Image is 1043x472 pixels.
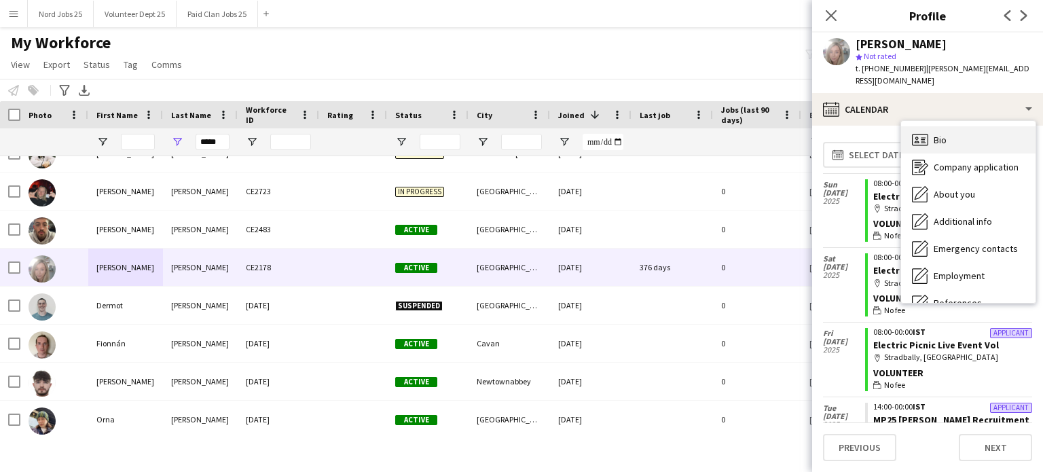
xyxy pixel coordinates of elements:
[873,414,1029,438] a: MP25 [PERSON_NAME] Recruitment Panel
[469,325,550,362] div: Cavan
[29,179,56,206] img: Sophie Moore
[873,292,1032,304] div: Volunteer
[76,82,92,98] app-action-btn: Export XLSX
[163,287,238,324] div: [PERSON_NAME]
[873,217,1032,230] div: Volunteer
[856,63,926,73] span: t. [PHONE_NUMBER]
[934,297,982,309] span: References
[550,401,632,438] div: [DATE]
[238,363,319,400] div: [DATE]
[395,110,422,120] span: Status
[884,379,905,391] span: No fee
[901,208,1036,235] div: Additional info
[151,58,182,71] span: Comms
[713,249,801,286] div: 0
[238,325,319,362] div: [DATE]
[196,134,230,150] input: Last Name Filter Input
[171,110,211,120] span: Last Name
[88,249,163,286] div: [PERSON_NAME]
[713,325,801,362] div: 0
[812,93,1043,126] div: Calendar
[395,339,437,349] span: Active
[420,134,460,150] input: Status Filter Input
[163,401,238,438] div: [PERSON_NAME]
[171,136,183,148] button: Open Filter Menu
[901,153,1036,181] div: Company application
[43,58,70,71] span: Export
[395,136,407,148] button: Open Filter Menu
[118,56,143,73] a: Tag
[823,271,865,279] span: 2025
[884,230,905,242] span: No fee
[884,304,905,316] span: No fee
[29,369,56,397] img: Harry Moore
[550,211,632,248] div: [DATE]
[823,189,865,197] span: [DATE]
[934,188,975,200] span: About you
[88,173,163,210] div: [PERSON_NAME]
[823,181,865,189] span: Sun
[84,58,110,71] span: Status
[873,277,1032,289] div: Stradbally, [GEOGRAPHIC_DATA]
[146,56,187,73] a: Comms
[823,412,865,420] span: [DATE]
[713,401,801,438] div: 0
[469,401,550,438] div: [GEOGRAPHIC_DATA]
[901,289,1036,316] div: References
[856,38,947,50] div: [PERSON_NAME]
[124,58,138,71] span: Tag
[88,325,163,362] div: Fionnán
[823,404,865,412] span: Tue
[913,327,926,337] span: IST
[990,403,1032,413] div: Applicant
[873,351,1032,363] div: Stradbally, [GEOGRAPHIC_DATA]
[395,377,437,387] span: Active
[29,217,56,244] img: Darragh Moore
[873,367,1032,379] div: Volunteer
[29,407,56,435] img: Orna Moore
[477,110,492,120] span: City
[163,363,238,400] div: [PERSON_NAME]
[501,134,542,150] input: City Filter Input
[873,190,999,202] a: Electric Picnic Live Event Vol
[550,325,632,362] div: [DATE]
[94,1,177,27] button: Volunteer Dept 25
[934,161,1019,173] span: Company application
[873,403,1032,411] div: 14:00-00:00
[29,255,56,283] img: Debbie Moore
[823,197,865,205] span: 2025
[163,325,238,362] div: [PERSON_NAME]
[78,56,115,73] a: Status
[28,1,94,27] button: Nord Jobs 25
[177,1,258,27] button: Paid Clan Jobs 25
[395,263,437,273] span: Active
[5,56,35,73] a: View
[163,211,238,248] div: [PERSON_NAME]
[583,134,623,150] input: Joined Filter Input
[823,420,865,429] span: 2025
[901,262,1036,289] div: Employment
[121,134,155,150] input: First Name Filter Input
[713,211,801,248] div: 0
[934,134,947,146] span: Bio
[901,126,1036,153] div: Bio
[469,211,550,248] div: [GEOGRAPHIC_DATA] 8
[550,363,632,400] div: [DATE]
[29,110,52,120] span: Photo
[88,363,163,400] div: [PERSON_NAME]
[713,173,801,210] div: 0
[934,270,985,282] span: Employment
[713,363,801,400] div: 0
[873,179,1032,187] div: 08:00-00:00
[934,215,992,228] span: Additional info
[823,263,865,271] span: [DATE]
[823,142,913,168] button: Select date
[823,255,865,263] span: Sat
[395,225,437,235] span: Active
[469,287,550,324] div: [GEOGRAPHIC_DATA]
[959,434,1032,461] button: Next
[901,235,1036,262] div: Emergency contacts
[873,264,999,276] a: Electric Picnic Live Event Vol
[246,105,295,125] span: Workforce ID
[550,173,632,210] div: [DATE]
